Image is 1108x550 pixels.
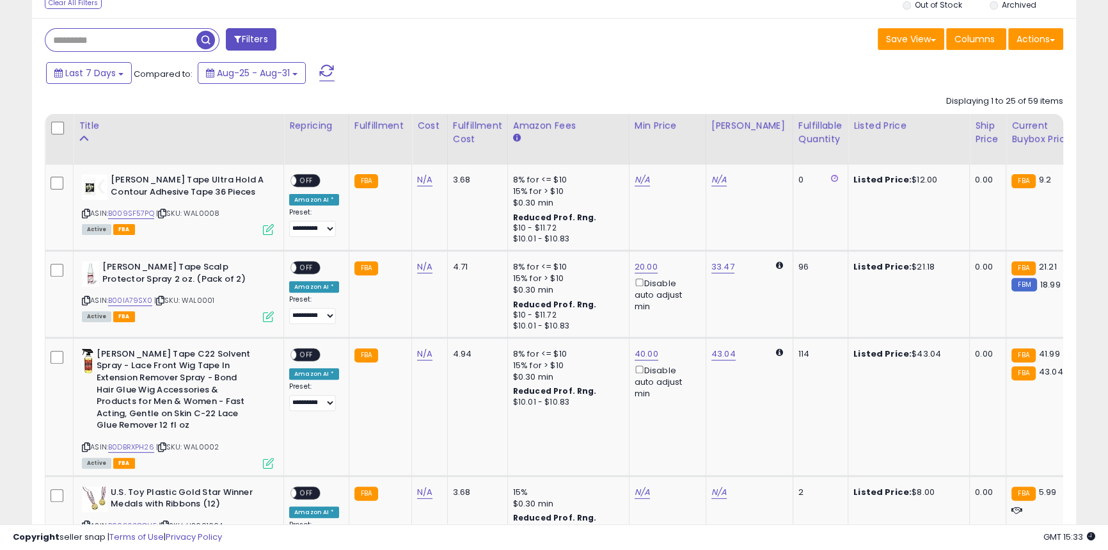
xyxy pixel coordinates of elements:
span: 21.21 [1039,261,1057,273]
div: Disable auto adjust min [635,363,696,400]
div: 15% for > $10 [513,273,619,284]
a: B009SF57PQ [108,208,154,219]
a: N/A [417,174,432,186]
strong: Copyright [13,531,59,543]
span: All listings currently available for purchase on Amazon [82,311,111,322]
div: Fulfillment Cost [453,119,502,146]
div: ASIN: [82,261,274,321]
span: FBA [113,458,135,469]
div: $8.00 [853,487,960,498]
b: [PERSON_NAME] Tape C22 Solvent Spray - Lace Front Wig Tape In Extension Remover Spray - Bond Hair... [97,348,252,435]
div: ASIN: [82,174,274,234]
small: FBA [1011,348,1035,362]
span: OFF [296,349,317,360]
b: U.S. Toy Plastic Gold Star Winner Medals with Ribbons (12) [111,487,266,514]
a: 20.00 [635,261,658,273]
small: FBA [354,174,378,188]
a: N/A [635,174,650,186]
small: FBA [354,348,378,362]
span: FBA [113,224,135,235]
b: Listed Price: [853,174,912,186]
span: FBA [113,311,135,322]
span: Compared to: [134,68,193,80]
div: Title [79,119,278,133]
b: Reduced Prof. Rng. [513,299,597,310]
small: FBA [354,487,378,501]
div: 8% for <= $10 [513,348,619,360]
a: N/A [417,486,432,499]
span: OFF [296,263,317,273]
b: Listed Price: [853,486,912,498]
button: Save View [878,28,944,50]
small: FBA [1011,174,1035,188]
div: Preset: [289,208,339,237]
small: Amazon Fees. [513,133,521,144]
b: Reduced Prof. Rng. [513,512,597,523]
span: | SKU: WAL0001 [154,295,214,305]
div: $0.30 min [513,498,619,510]
div: 0.00 [975,174,996,186]
a: N/A [417,348,432,360]
div: Amazon Fees [513,119,624,133]
a: B00IA79SX0 [108,295,152,306]
span: Last 7 Days [65,67,116,79]
img: 31iyC9O+ofS._SL40_.jpg [82,174,107,200]
div: $10.01 - $10.83 [513,397,619,408]
a: N/A [635,486,650,499]
div: Cost [417,119,442,133]
small: FBA [1011,487,1035,501]
div: [PERSON_NAME] [711,119,787,133]
a: 40.00 [635,348,658,360]
a: 33.47 [711,261,734,273]
div: $10.01 - $10.83 [513,321,619,332]
div: 3.68 [453,174,498,186]
span: 18.99 [1040,279,1061,291]
small: FBA [1011,366,1035,380]
div: Amazon AI * [289,281,339,293]
div: 8% for <= $10 [513,174,619,186]
b: Reduced Prof. Rng. [513,385,597,396]
b: Listed Price: [853,261,912,273]
a: N/A [711,174,727,186]
span: Aug-25 - Aug-31 [217,67,290,79]
small: FBA [1011,261,1035,275]
div: $43.04 [853,348,960,360]
div: Amazon AI * [289,194,339,206]
div: 15% [513,487,619,498]
button: Columns [946,28,1006,50]
div: 0.00 [975,348,996,360]
div: $0.30 min [513,371,619,383]
div: $21.18 [853,261,960,273]
span: OFF [296,487,317,498]
small: FBM [1011,278,1036,291]
button: Filters [226,28,276,51]
div: 0.00 [975,261,996,273]
div: Preset: [289,382,339,411]
button: Last 7 Days [46,62,132,84]
div: 4.71 [453,261,498,273]
div: Amazon AI * [289,368,339,380]
div: 8% for <= $10 [513,261,619,273]
span: OFF [296,175,317,186]
div: 0.00 [975,487,996,498]
div: 15% for > $10 [513,360,619,371]
span: 43.04 [1039,366,1063,378]
a: Terms of Use [109,531,164,543]
span: 2025-09-8 15:33 GMT [1043,531,1095,543]
small: FBA [354,261,378,275]
span: | SKU: WAL0002 [156,442,219,452]
b: [PERSON_NAME] Tape Ultra Hold A Contour Adhesive Tape 36 Pieces [111,174,266,201]
div: 96 [798,261,838,273]
div: 4.94 [453,348,498,360]
div: ASIN: [82,348,274,467]
div: Current Buybox Price [1011,119,1077,146]
div: Amazon AI * [289,506,339,518]
a: N/A [711,486,727,499]
button: Actions [1008,28,1063,50]
span: Columns [954,33,995,45]
b: Listed Price: [853,348,912,360]
div: Ship Price [975,119,1001,146]
span: All listings currently available for purchase on Amazon [82,224,111,235]
div: $0.30 min [513,197,619,209]
div: 114 [798,348,838,360]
